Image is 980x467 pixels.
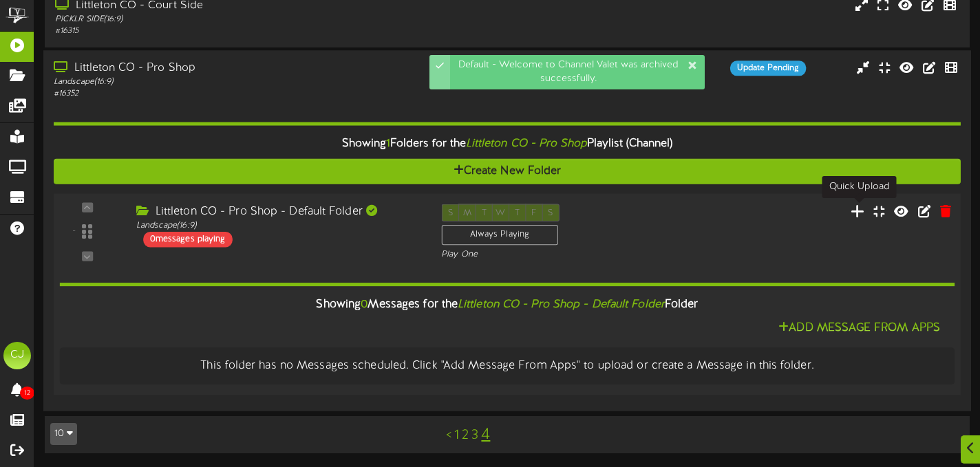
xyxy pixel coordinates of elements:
div: This folder has no Messages scheduled. Click "Add Message From Apps" to upload or create a Messag... [70,358,944,374]
button: 10 [50,423,77,445]
div: Showing Folders for the Playlist (Channel) [43,129,971,159]
div: # 16352 [54,89,420,100]
button: Add Message From Apps [774,320,944,337]
span: 0 [361,298,367,311]
div: PICKLR SIDE ( 16:9 ) [55,14,420,25]
div: Landscape ( 16:9 ) [136,220,420,232]
div: Littleton CO - Pro Shop [54,61,420,77]
a: < [446,428,451,443]
div: CJ [3,342,31,369]
button: Create New Folder [54,159,961,184]
a: 1 [454,428,459,443]
span: 1 [386,138,390,150]
div: Landscape ( 16:9 ) [54,77,420,89]
div: # 16315 [55,25,420,37]
a: 4 [481,426,490,444]
div: Update Pending [730,61,806,76]
div: Dismiss this notification [687,58,698,72]
div: Littleton CO - Pro Shop - Default Folder [136,204,420,220]
a: 2 [462,428,469,443]
a: 3 [471,428,478,443]
span: 12 [20,387,34,400]
div: Always Playing [441,225,557,246]
i: Littleton CO - Pro Shop [466,138,587,150]
div: Showing Messages for the Folder [49,290,965,320]
div: Default - Welcome to Channel Valet was archived successfully. [450,55,705,89]
div: 0 messages playing [143,232,233,247]
div: Play One [441,249,649,261]
i: Littleton CO - Pro Shop - Default Folder [458,298,665,311]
